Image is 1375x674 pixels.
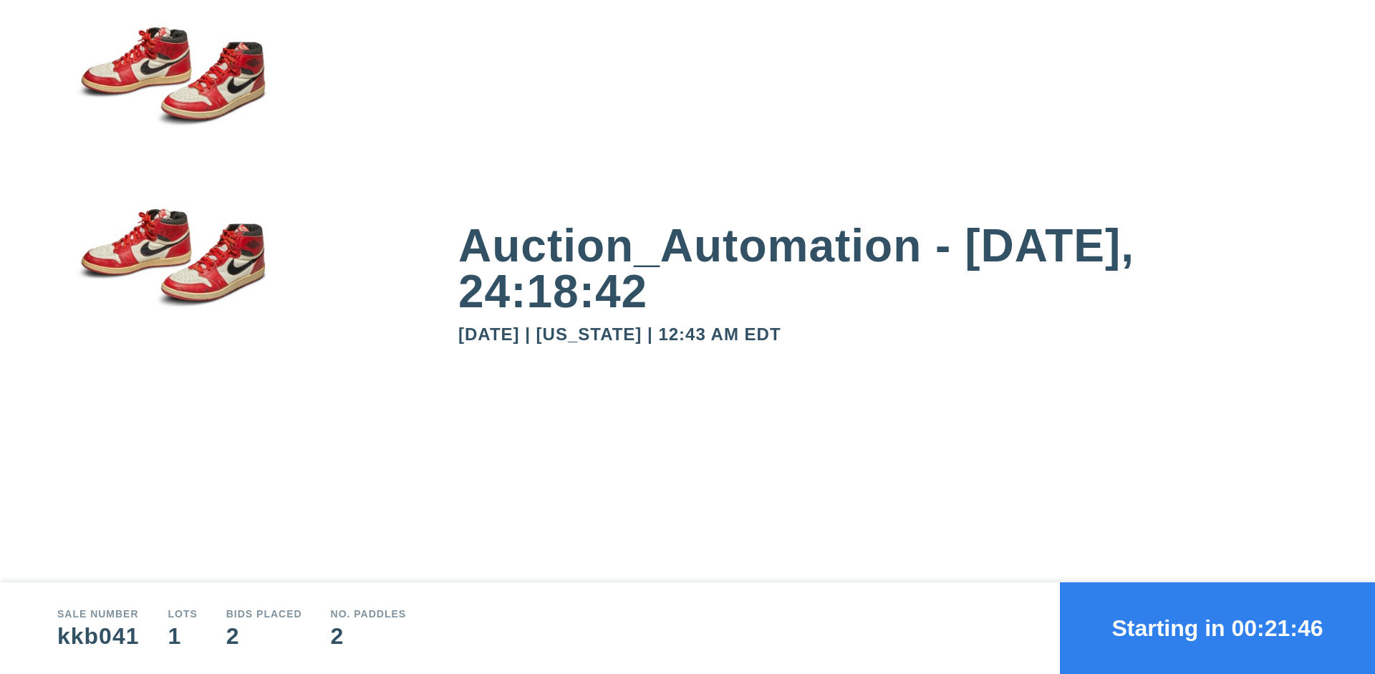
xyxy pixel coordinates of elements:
div: Lots [168,609,197,619]
button: Starting in 00:21:46 [1060,582,1375,674]
div: [DATE] | [US_STATE] | 12:43 AM EDT [458,326,1318,343]
div: Sale number [57,609,139,619]
div: 1 [168,625,197,647]
div: 2 [331,625,407,647]
div: Auction_Automation - [DATE], 24:18:42 [458,223,1318,314]
div: kkb041 [57,625,139,647]
div: 2 [226,625,302,647]
div: Bids Placed [226,609,302,619]
div: No. Paddles [331,609,407,619]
